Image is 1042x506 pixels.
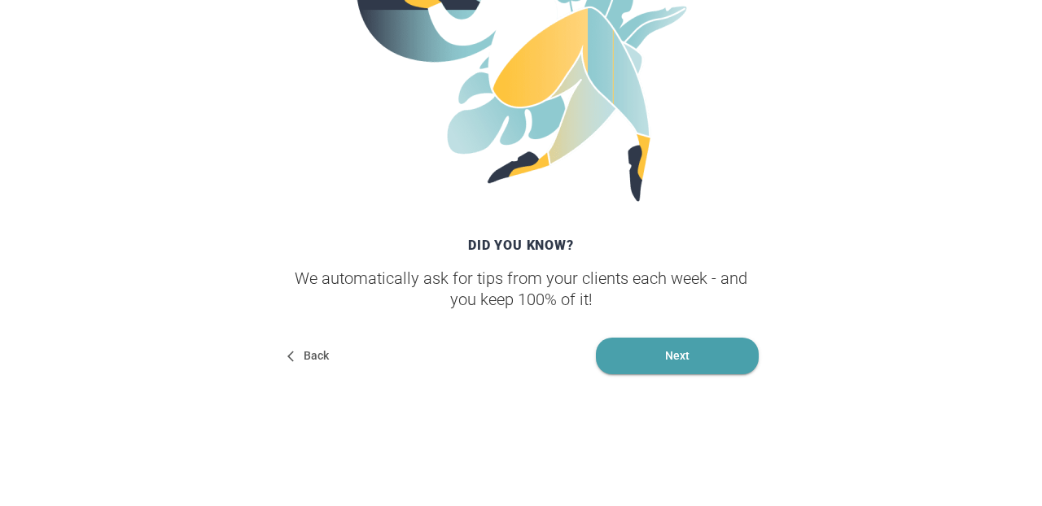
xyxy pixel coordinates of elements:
[277,229,765,261] div: Did you know?
[277,268,765,310] div: We automatically ask for tips from your clients each week - and you keep 100% of it!
[596,338,759,374] button: Next
[283,338,335,374] button: Back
